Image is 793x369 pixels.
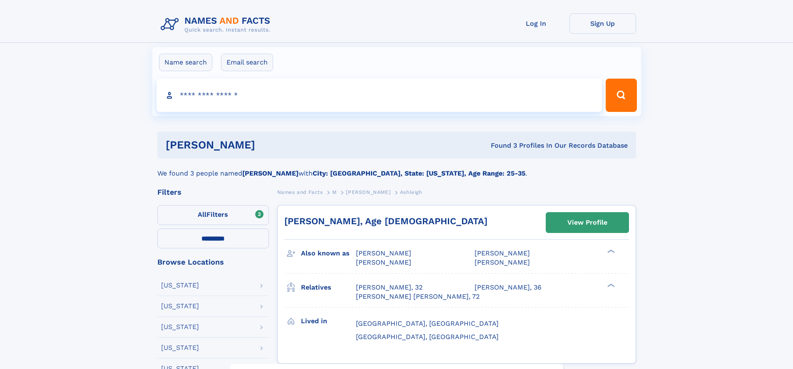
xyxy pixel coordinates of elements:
[284,216,487,226] a: [PERSON_NAME], Age [DEMOGRAPHIC_DATA]
[475,283,542,292] a: [PERSON_NAME], 36
[332,187,337,197] a: M
[221,54,273,71] label: Email search
[301,280,356,295] h3: Relatives
[605,249,615,254] div: ❯
[157,13,277,36] img: Logo Names and Facts
[159,54,212,71] label: Name search
[356,258,411,266] span: [PERSON_NAME]
[301,246,356,260] h3: Also known as
[356,292,480,301] a: [PERSON_NAME] [PERSON_NAME], 72
[242,169,298,177] b: [PERSON_NAME]
[475,249,530,257] span: [PERSON_NAME]
[301,314,356,328] h3: Lived in
[277,187,323,197] a: Names and Facts
[346,187,390,197] a: [PERSON_NAME]
[161,282,199,289] div: [US_STATE]
[400,189,422,195] span: Ashleigh
[161,344,199,351] div: [US_STATE]
[157,205,269,225] label: Filters
[356,333,499,341] span: [GEOGRAPHIC_DATA], [GEOGRAPHIC_DATA]
[313,169,525,177] b: City: [GEOGRAPHIC_DATA], State: [US_STATE], Age Range: 25-35
[373,141,628,150] div: Found 3 Profiles In Our Records Database
[356,249,411,257] span: [PERSON_NAME]
[605,282,615,288] div: ❯
[157,158,636,178] div: We found 3 people named with .
[161,303,199,310] div: [US_STATE]
[606,79,636,112] button: Search Button
[475,258,530,266] span: [PERSON_NAME]
[157,79,602,112] input: search input
[503,13,569,34] a: Log In
[166,140,373,150] h1: [PERSON_NAME]
[356,319,499,327] span: [GEOGRAPHIC_DATA], [GEOGRAPHIC_DATA]
[546,213,629,233] a: View Profile
[161,324,199,330] div: [US_STATE]
[356,283,423,292] a: [PERSON_NAME], 32
[569,13,636,34] a: Sign Up
[346,189,390,195] span: [PERSON_NAME]
[157,258,269,266] div: Browse Locations
[332,189,337,195] span: M
[198,211,206,218] span: All
[157,188,269,196] div: Filters
[567,213,607,232] div: View Profile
